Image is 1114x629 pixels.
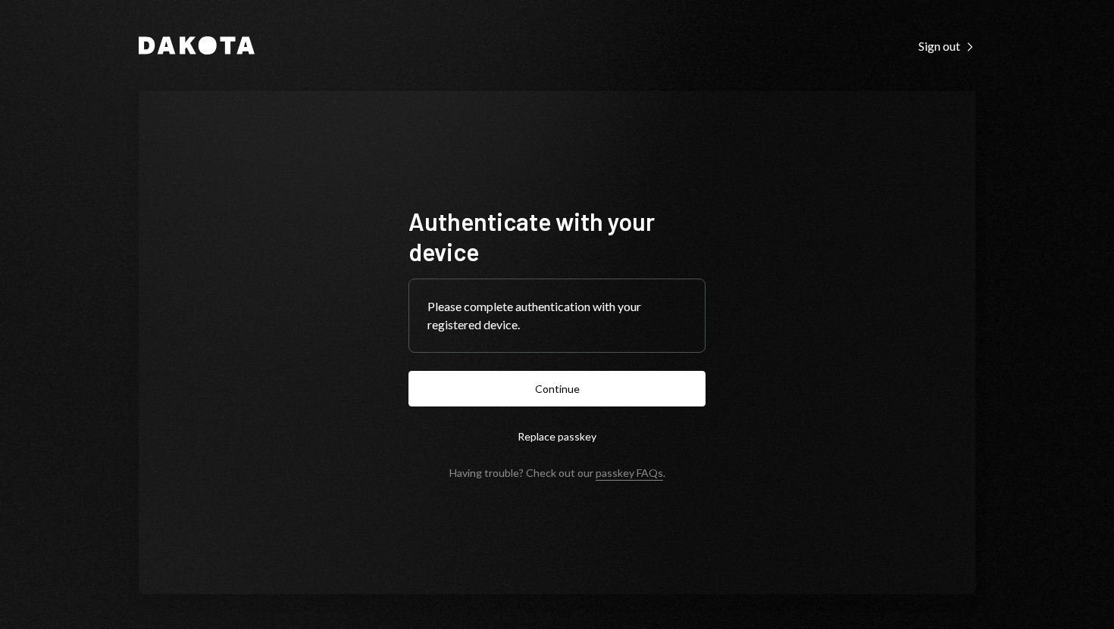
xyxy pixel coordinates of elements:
[918,39,975,54] div: Sign out
[408,206,706,266] h1: Authenticate with your device
[918,37,975,54] a: Sign out
[596,466,663,481] a: passkey FAQs
[408,371,706,406] button: Continue
[408,419,706,454] button: Replace passkey
[427,297,687,334] div: Please complete authentication with your registered device.
[449,466,665,479] div: Having trouble? Check out our .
